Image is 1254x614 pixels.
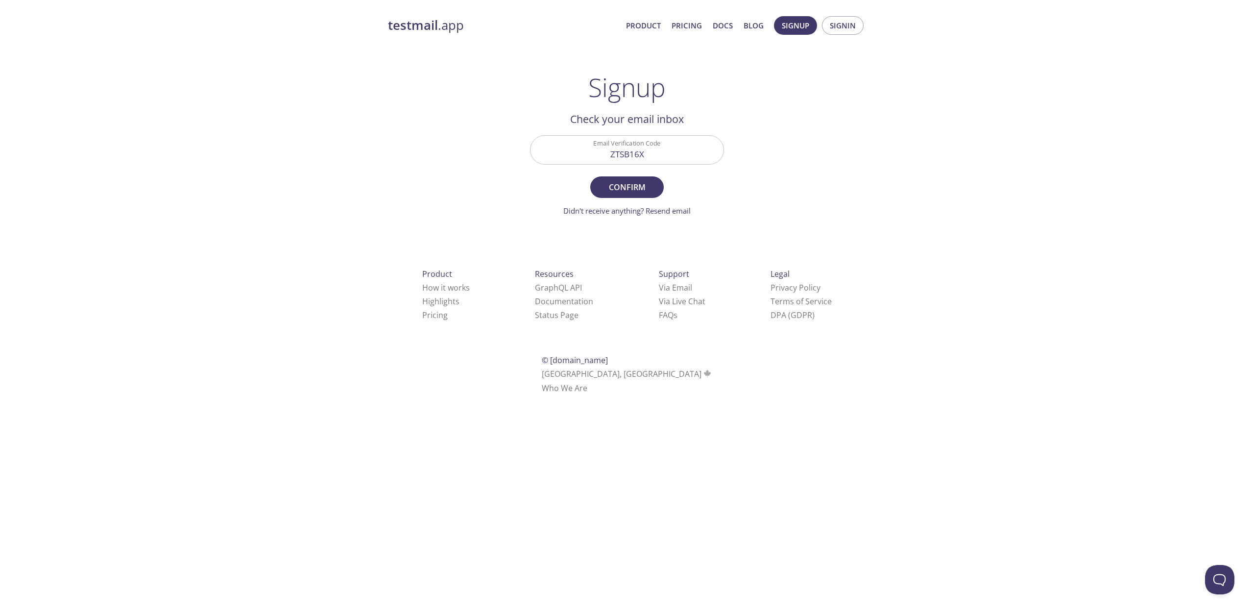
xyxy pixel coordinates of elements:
span: s [674,310,677,320]
span: Signup [782,19,809,32]
button: Confirm [590,176,664,198]
a: Blog [744,19,764,32]
a: Product [626,19,661,32]
a: GraphQL API [535,282,582,293]
a: testmail.app [388,17,618,34]
a: Privacy Policy [771,282,820,293]
strong: testmail [388,17,438,34]
h2: Check your email inbox [530,111,724,127]
iframe: Help Scout Beacon - Open [1205,565,1234,594]
a: Status Page [535,310,579,320]
span: Product [422,269,452,279]
a: Docs [713,19,733,32]
a: Via Live Chat [659,296,705,307]
a: Highlights [422,296,459,307]
a: Documentation [535,296,593,307]
span: Confirm [601,180,653,194]
a: Via Email [659,282,692,293]
a: Pricing [422,310,448,320]
button: Signup [774,16,817,35]
button: Signin [822,16,864,35]
a: Who We Are [542,383,587,393]
span: Resources [535,269,574,279]
a: FAQ [659,310,677,320]
a: How it works [422,282,470,293]
a: Didn't receive anything? Resend email [563,206,691,216]
span: Signin [830,19,856,32]
span: © [DOMAIN_NAME] [542,355,608,366]
h1: Signup [588,73,666,102]
a: Terms of Service [771,296,832,307]
a: DPA (GDPR) [771,310,815,320]
span: Legal [771,269,790,279]
a: Pricing [672,19,702,32]
span: Support [659,269,689,279]
span: [GEOGRAPHIC_DATA], [GEOGRAPHIC_DATA] [542,368,713,379]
